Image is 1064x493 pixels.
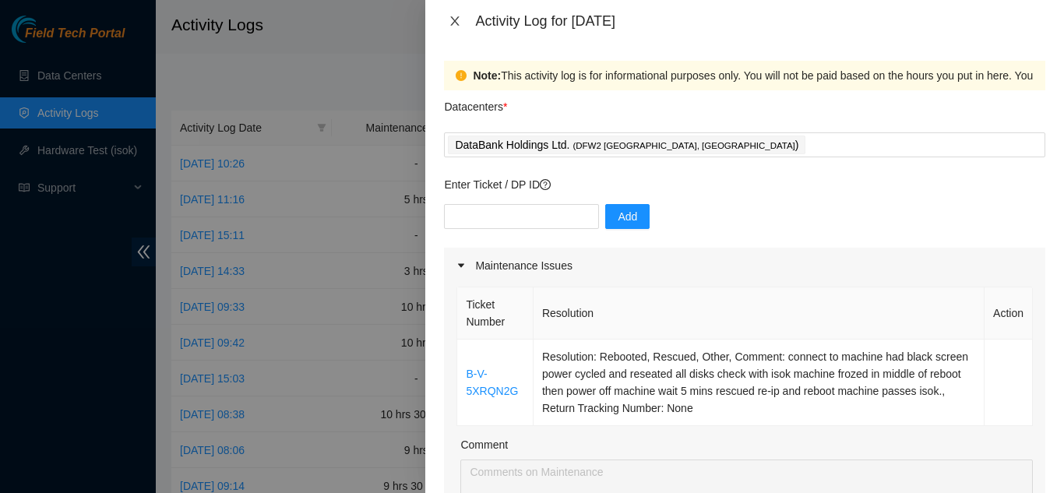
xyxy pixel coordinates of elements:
a: B-V-5XRQN2G [466,368,518,397]
td: Resolution: Rebooted, Rescued, Other, Comment: connect to machine had black screen power cycled a... [534,340,985,426]
span: Add [618,208,637,225]
th: Action [985,287,1033,340]
th: Ticket Number [457,287,534,340]
span: ( DFW2 [GEOGRAPHIC_DATA], [GEOGRAPHIC_DATA] [573,141,794,150]
span: exclamation-circle [456,70,467,81]
span: question-circle [540,179,551,190]
label: Comment [460,436,508,453]
span: caret-right [456,261,466,270]
div: Maintenance Issues [444,248,1045,283]
button: Close [444,14,466,29]
strong: Note: [473,67,501,84]
th: Resolution [534,287,985,340]
p: DataBank Holdings Ltd. ) [455,136,798,154]
div: Activity Log for [DATE] [475,12,1045,30]
p: Datacenters [444,90,507,115]
p: Enter Ticket / DP ID [444,176,1045,193]
button: Add [605,204,650,229]
span: close [449,15,461,27]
